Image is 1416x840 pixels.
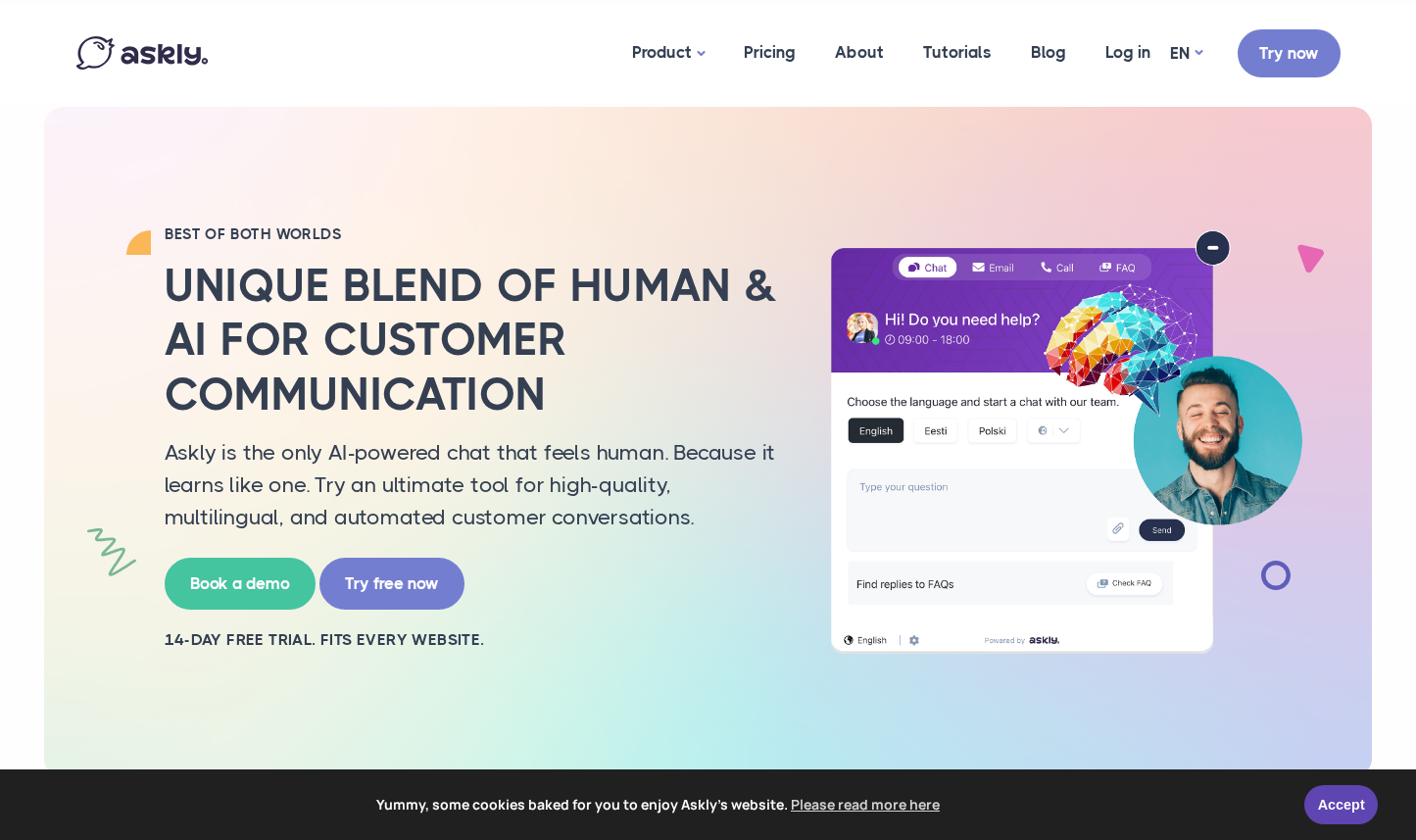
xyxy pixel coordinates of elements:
a: Try free now [319,558,464,610]
img: Askly [76,36,208,70]
img: AI multilingual chat [811,230,1321,654]
span: Yummy, some cookies baked for you to enjoy Askly's website. [28,790,1291,819]
a: Blog [1011,5,1086,100]
h2: 14-day free trial. Fits every website. [165,629,782,651]
a: Accept [1304,785,1378,824]
a: Log in [1086,5,1170,100]
a: Pricing [724,5,815,100]
a: learn more about cookies [788,790,943,819]
a: Tutorials [903,5,1011,100]
p: Askly is the only AI-powered chat that feels human. Because it learns like one. Try an ultimate t... [165,436,782,533]
a: Try now [1238,29,1341,77]
h2: BEST OF BOTH WORLDS [165,224,782,244]
a: Product [612,5,724,102]
a: EN [1170,39,1202,68]
a: Book a demo [165,558,316,610]
h2: Unique blend of human & AI for customer communication [165,259,782,421]
a: About [815,5,903,100]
